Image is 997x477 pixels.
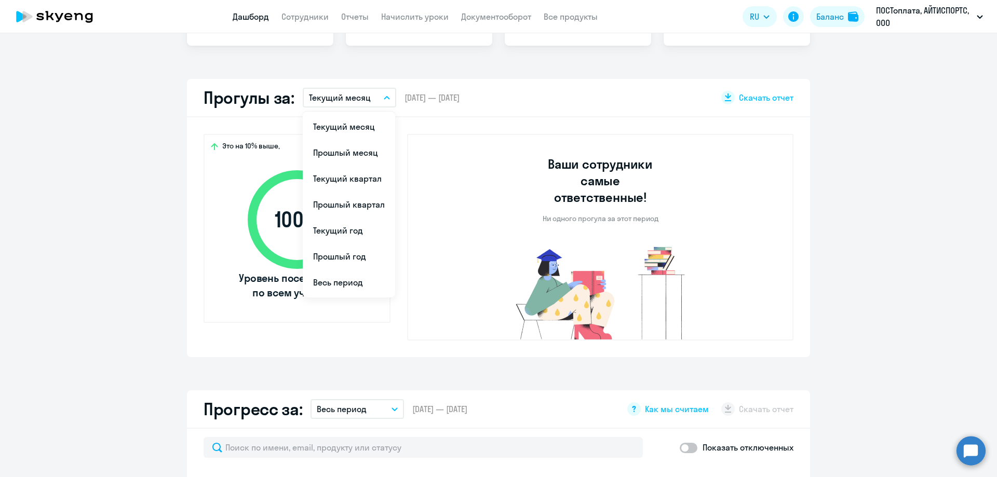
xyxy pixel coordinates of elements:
h2: Прогресс за: [204,399,302,419]
ul: RU [303,112,395,297]
p: Текущий месяц [309,91,371,104]
span: RU [750,10,759,23]
p: Показать отключенных [703,441,793,454]
a: Сотрудники [281,11,329,22]
p: ПОСТоплата, АЙТИСПОРТС, ООО [876,4,973,29]
p: Ни одного прогула за этот период [543,214,658,223]
button: Весь период [311,399,404,419]
button: ПОСТоплата, АЙТИСПОРТС, ООО [871,4,988,29]
a: Начислить уроки [381,11,449,22]
a: Отчеты [341,11,369,22]
h3: Ваши сотрудники самые ответственные! [534,156,667,206]
img: balance [848,11,858,22]
img: no-truants [496,244,705,339]
a: Дашборд [233,11,269,22]
span: Это на 10% выше, [222,141,280,154]
button: Балансbalance [810,6,865,27]
span: 100 % [237,207,357,232]
a: Документооборот [461,11,531,22]
span: [DATE] — [DATE] [405,92,460,103]
input: Поиск по имени, email, продукту или статусу [204,437,643,458]
p: Весь период [317,403,367,415]
span: Как мы считаем [645,403,709,415]
a: Все продукты [544,11,598,22]
button: Текущий месяц [303,88,396,107]
span: Уровень посещаемости по всем ученикам [237,271,357,300]
span: [DATE] — [DATE] [412,403,467,415]
span: Скачать отчет [739,92,793,103]
div: Баланс [816,10,844,23]
button: RU [743,6,777,27]
h2: Прогулы за: [204,87,294,108]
